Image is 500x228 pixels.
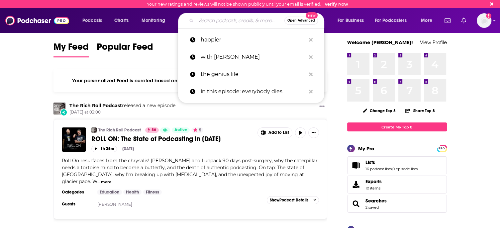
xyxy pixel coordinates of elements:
[365,159,418,165] a: Lists
[350,199,363,208] a: Searches
[69,103,175,109] h3: released a new episode
[145,127,159,133] a: 86
[420,39,447,45] a: View Profile
[405,104,435,117] button: Share Top 8
[392,167,418,171] a: 0 episode lists
[53,41,89,56] span: My Feed
[53,103,65,114] img: The Rich Roll Podcast
[5,14,69,27] img: Podchaser - Follow, Share and Rate Podcasts
[114,16,129,25] span: Charts
[267,196,319,204] button: ShowPodcast Details
[122,146,134,151] div: [DATE]
[62,127,86,152] img: ROLL ON: The State of Podcasting In 2025
[287,19,315,22] span: Open Advanced
[184,13,331,28] div: Search podcasts, credits, & more...
[196,15,284,26] input: Search podcasts, credits, & more...
[97,179,100,185] span: ...
[370,15,416,26] button: open menu
[306,12,318,19] span: New
[317,103,327,111] button: Show More Button
[442,15,453,26] a: Show notifications dropdown
[137,15,174,26] button: open menu
[333,15,372,26] button: open menu
[97,41,153,57] a: Popular Feed
[97,202,132,207] a: [PERSON_NAME]
[365,186,382,190] span: 10 items
[284,17,318,25] button: Open AdvancedNew
[178,31,324,48] a: happier
[60,109,67,116] div: New Episode
[53,69,328,92] div: Your personalized Feed is curated based on the Podcasts, Creators, Users, and Lists that you Follow.
[325,2,348,7] a: Verify Now
[142,16,165,25] span: Monitoring
[78,15,111,26] button: open menu
[91,135,221,143] span: ROLL ON: The State of Podcasting In [DATE]
[69,110,175,115] span: [DATE] at 02:00
[62,201,92,207] h3: Guests
[178,48,324,66] a: with [PERSON_NAME]
[365,205,379,210] a: 2 saved
[69,103,122,109] a: The Rich Roll Podcast
[62,190,92,195] h3: Categories
[350,180,363,189] span: Exports
[147,2,348,7] div: Your new ratings and reviews will not be shown publicly until your email is verified.
[347,156,447,174] span: Lists
[123,190,142,195] a: Health
[416,15,441,26] button: open menu
[201,31,306,48] p: happier
[172,127,190,133] a: Active
[270,198,308,202] span: Show Podcast Details
[201,83,306,100] p: in this episode: everybody dies
[97,190,122,195] a: Education
[438,146,446,151] a: PRO
[375,16,407,25] span: For Podcasters
[91,127,97,133] img: The Rich Roll Podcast
[359,107,400,115] button: Change Top 8
[178,66,324,83] a: the genius life
[477,13,491,28] img: User Profile
[477,13,491,28] button: Show profile menu
[365,167,392,171] a: 16 podcast lists
[486,13,491,19] svg: Email not verified
[53,41,89,57] a: My Feed
[201,48,306,66] p: with whit
[82,16,102,25] span: Podcasts
[151,127,156,133] span: 86
[347,39,413,45] a: Welcome [PERSON_NAME]!
[477,13,491,28] span: Logged in as cboulard
[365,198,387,204] a: Searches
[191,127,203,133] button: 5
[101,179,111,185] button: more
[178,83,324,100] a: in this episode: everybody dies
[258,128,292,138] button: Show More Button
[458,15,469,26] a: Show notifications dropdown
[358,145,374,152] div: My Pro
[268,130,289,135] span: Add to List
[62,158,318,185] span: Roll On resurfaces from the chrysalis! [PERSON_NAME] and I unpack 90 days post-surgery, why the c...
[91,146,117,152] button: 1h 35m
[97,41,153,56] span: Popular Feed
[174,127,187,133] span: Active
[110,15,133,26] a: Charts
[421,16,432,25] span: More
[365,179,382,185] span: Exports
[347,122,447,131] a: Create My Top 8
[347,176,447,193] a: Exports
[338,16,364,25] span: For Business
[91,135,253,143] a: ROLL ON: The State of Podcasting In [DATE]
[350,161,363,170] a: Lists
[201,66,306,83] p: the genius life
[143,190,162,195] a: Fitness
[308,127,319,138] button: Show More Button
[365,159,375,165] span: Lists
[98,127,141,133] a: The Rich Roll Podcast
[347,195,447,213] span: Searches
